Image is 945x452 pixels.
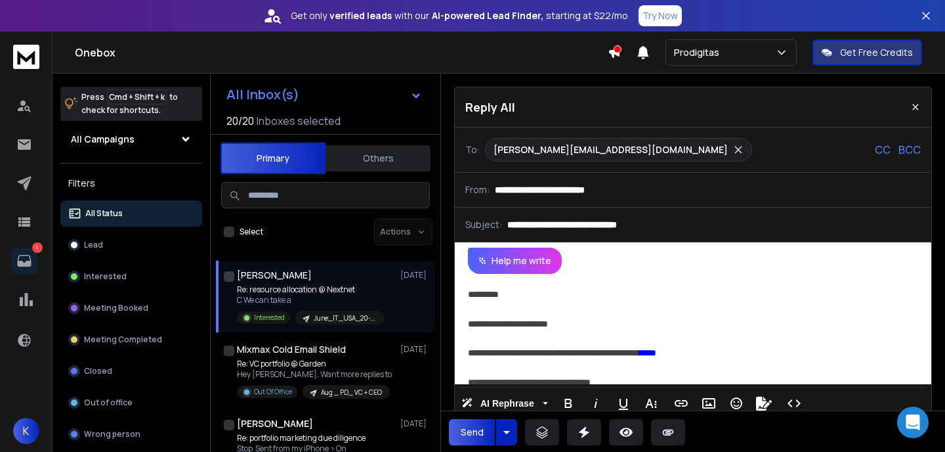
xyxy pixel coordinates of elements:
button: Emoticons [724,390,749,417]
button: K [13,418,39,444]
button: Help me write [468,248,562,274]
h3: Filters [60,174,202,192]
p: Press to check for shortcuts. [81,91,178,117]
button: Closed [60,358,202,384]
p: Get only with our starting at $22/mo [291,9,628,22]
button: Interested [60,263,202,290]
button: Bold (⌘B) [556,390,581,417]
p: C We can take a [237,295,385,305]
p: All Status [85,208,123,219]
h1: Onebox [75,45,608,60]
h3: Inboxes selected [257,113,341,129]
p: BCC [898,142,921,158]
p: [DATE] [400,344,430,355]
h1: [PERSON_NAME] [237,417,313,430]
p: CC [875,142,891,158]
button: Lead [60,232,202,258]
h1: Mixmax Cold Email Shield [237,343,346,356]
button: Primary [220,143,325,174]
button: All Campaigns [60,126,202,152]
span: AI Rephrase [478,398,537,409]
p: Reply All [465,98,515,116]
button: Out of office [60,390,202,416]
div: Open Intercom Messenger [897,407,929,438]
button: Get Free Credits [812,39,922,66]
p: Re: resource allocation @ Nextnet [237,284,385,295]
p: Closed [84,366,112,376]
a: 1 [11,248,37,274]
button: Underline (⌘U) [611,390,636,417]
p: Out Of Office [254,387,292,397]
button: Meeting Completed [60,327,202,353]
p: Subject: [465,218,502,231]
p: Wrong person [84,429,140,440]
p: [DATE] [400,418,430,429]
strong: verified leads [329,9,392,22]
strong: AI-powered Lead Finder, [432,9,543,22]
h1: All Campaigns [71,133,135,146]
button: Code View [782,390,807,417]
p: From: [465,183,490,196]
button: All Status [60,200,202,227]
span: 20 / 20 [226,113,254,129]
button: Italic (⌘I) [583,390,608,417]
p: Meeting Booked [84,303,148,313]
p: Interested [254,313,285,323]
button: Insert Image (⌘P) [696,390,721,417]
p: Aug _ PD_ VC + CEO [321,388,382,397]
button: Others [325,144,430,173]
span: Cmd + Shift + k [107,89,167,104]
label: Select [240,227,263,237]
p: Hey [PERSON_NAME], Want more replies to [237,369,392,380]
p: Re: portfolio marketing due diligence [237,433,394,443]
p: [PERSON_NAME][EMAIL_ADDRESS][DOMAIN_NAME] [493,143,728,156]
button: Send [449,419,495,445]
p: June_IT_USA_20-500_Growth_VP_HEAD_DIRECTOR [314,313,377,323]
p: Get Free Credits [840,46,913,59]
p: To: [465,143,480,156]
p: Re: VC portfolio @ Garden [237,359,392,369]
button: AI Rephrase [459,390,551,417]
p: Lead [84,240,103,250]
p: Try Now [642,9,678,22]
p: Prodigitas [674,46,724,59]
h1: [PERSON_NAME] [237,269,312,282]
h1: All Inbox(s) [226,88,299,101]
p: Out of office [84,397,133,408]
p: [DATE] [400,270,430,281]
p: Meeting Completed [84,334,162,345]
button: More Text [639,390,663,417]
button: Try Now [639,5,682,26]
p: Interested [84,271,127,282]
button: Wrong person [60,421,202,447]
button: Meeting Booked [60,295,202,321]
p: 1 [32,242,43,253]
img: logo [13,45,39,69]
button: Signature [751,390,776,417]
button: All Inbox(s) [216,81,432,108]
